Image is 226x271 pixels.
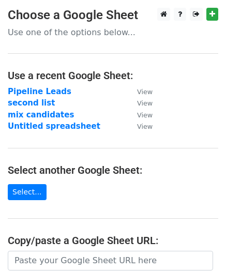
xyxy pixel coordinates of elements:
[8,122,100,131] a: Untitled spreadsheet
[127,87,153,96] a: View
[137,123,153,130] small: View
[8,8,218,23] h3: Choose a Google Sheet
[8,110,74,119] a: mix candidates
[8,234,218,247] h4: Copy/paste a Google Sheet URL:
[8,164,218,176] h4: Select another Google Sheet:
[8,98,55,108] a: second list
[137,99,153,107] small: View
[127,122,153,131] a: View
[137,88,153,96] small: View
[127,98,153,108] a: View
[8,87,71,96] a: Pipeline Leads
[8,69,218,82] h4: Use a recent Google Sheet:
[137,111,153,119] small: View
[8,27,218,38] p: Use one of the options below...
[8,184,47,200] a: Select...
[8,251,213,270] input: Paste your Google Sheet URL here
[127,110,153,119] a: View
